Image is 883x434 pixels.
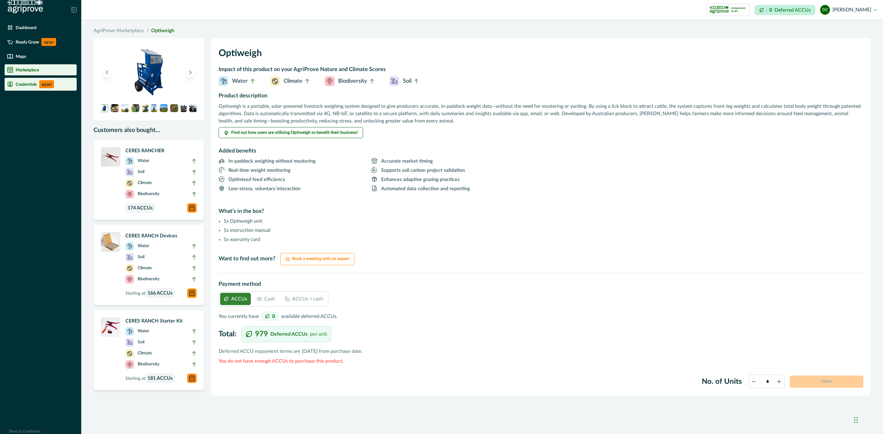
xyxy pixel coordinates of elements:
img: A CERES RANCHER APPLICATOR [101,147,120,167]
nav: breadcrumb [94,27,871,34]
p: Deferred ACCUs [774,8,811,12]
p: Marketplace [16,67,39,72]
p: NEW! [41,38,56,46]
p: Credentials [16,82,37,87]
h2: Added benefits [219,141,863,157]
p: Enhances adaptive grazing practices [381,176,460,183]
p: Optiweigh is a portable, solar-powered livestock weighing system designed to give producers accur... [219,103,863,125]
p: Soil [138,254,144,260]
p: Optimised feed efficiency [228,176,285,183]
button: Previous image [103,67,111,78]
p: ACCUs [231,295,247,303]
p: available deferred ACCUs. [281,313,338,320]
p: Water [138,243,149,249]
h2: Product description [219,92,863,103]
p: Biodiversity [138,276,159,282]
img: A CERES RANCH device applied to the ear of a cow [142,104,148,112]
img: A box of CERES RANCH devices [132,104,140,112]
p: Climate [284,77,302,85]
p: Water [138,328,149,334]
label: No. of Units [702,376,742,387]
a: Ready GrazeNEW! [5,36,77,48]
li: 1x warranty card [224,236,407,243]
p: Real-time weight monitoring [228,167,290,174]
img: A screenshot of the Ready Graze application showing a 3D map of animal positions [189,104,197,112]
p: 0 [769,8,772,13]
p: Biodiversity [138,361,159,368]
p: Maps [16,54,26,59]
img: A hand holding a CERES RANCH device [111,104,119,112]
button: certification logoIndependent Audit [707,4,750,16]
p: Soil [138,169,144,175]
img: A screenshot of the Ready Graze application showing a 3D map of animal positions [181,104,187,112]
p: In-paddock weighing without mustering [228,157,315,165]
a: AgriProve Marketplace [94,27,144,34]
li: 1x instruction manual [224,227,407,234]
p: Starting at [125,374,175,383]
p: NEW! [39,80,54,88]
p: Automated data collection and reporting [381,185,470,192]
h2: Payment method [219,281,863,292]
p: Biodiversity [338,77,367,85]
img: A CERES RANCH applicator device [101,317,120,337]
label: Total: [219,329,236,340]
p: You currently have [219,313,259,320]
p: Supports soil carbon project validation [381,167,465,174]
p: Starting at [125,289,175,298]
a: Dashboard [5,22,77,33]
p: Low-stress, voluntary interaction [228,185,300,192]
h1: Optiweigh [219,45,863,65]
p: Deferred ACCU repayment terms are [DATE] from purchase date. [219,348,363,355]
img: certification logo [709,5,729,15]
p: per unit [310,332,327,337]
p: ACCUs + cash [292,295,323,303]
div: Drag [854,411,858,429]
span: 166 ACCUs [147,289,173,297]
p: Water [138,158,149,164]
p: CERES RANCH Starter Kit [125,317,197,325]
p: Water [232,77,248,85]
p: Soil [138,339,144,345]
img: An Optiweigh unit [101,45,197,99]
a: Marketplace [5,64,77,75]
p: Ready Graze [16,40,39,44]
button: Find out how users are utilising Optiweigh to benefit their business! [219,127,363,138]
span: / [147,27,149,34]
p: Customers also bought... [94,126,204,135]
a: Optiweigh [151,28,174,33]
a: Maps [5,51,77,62]
span: 181 ACCUs [147,375,173,382]
p: Deferred ACCUs [270,332,308,337]
p: Independent Audit [731,7,747,13]
p: Accurate market timing [381,157,433,165]
img: A single CERES RANCH device [121,104,129,112]
p: 979 [255,329,268,340]
button: Next image [187,67,194,78]
img: An Optiweigh unit [100,104,108,112]
h2: Impact of this product on your AgriProve Nature and Climate Scores [219,65,863,76]
p: You do not have enough ACCUs to purchase this product. [219,355,863,372]
button: dylan cronje[PERSON_NAME] [820,2,877,17]
span: 174 ACCUs [128,204,153,212]
a: CredentialsNEW! [5,78,77,91]
p: Soil [403,77,411,85]
p: Want to find out more? [219,255,275,263]
p: 0 [272,313,275,320]
p: Dashboard [16,25,36,30]
button: Book a meeting with an expert [280,253,354,265]
h2: What’s in the box? [219,198,863,217]
p: CERES RANCH Devices [125,232,197,240]
a: Select [790,376,863,388]
li: 1x Optiweigh unit [224,217,407,225]
a: Terms & Conditions [9,429,40,433]
p: CERES RANCHER [125,147,197,154]
img: A box of CERES RANCH devices [101,232,120,252]
p: Climate [138,350,152,357]
img: A screenshot of the Ready Graze application showing a 3D map of animal positions [151,104,157,112]
img: A screenshot of the Ready Graze application showing a 3D map of animal positions [170,104,178,112]
p: Climate [138,180,152,186]
iframe: Chat Widget [852,405,883,434]
span: Find out how users are utilising Optiweigh to benefit their business! [231,130,358,135]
